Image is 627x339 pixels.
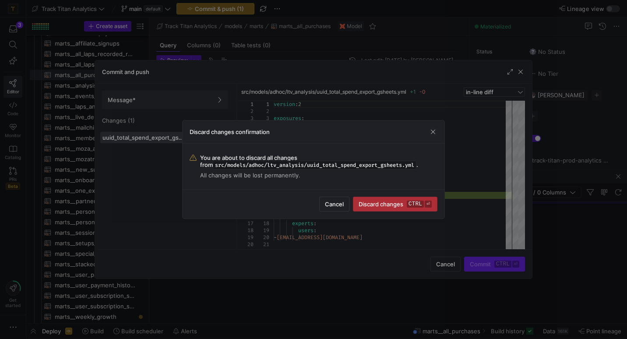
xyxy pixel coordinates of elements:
[359,201,432,208] span: Discard changes
[425,201,432,208] kbd: ⏎
[213,161,416,169] span: src/models/adhoc/ltv_analysis/uuid_total_spend_export_gsheets.yml
[407,201,424,208] kbd: ctrl
[353,197,437,212] button: Discard changesctrl⏎
[325,201,344,208] span: Cancel
[190,128,270,135] h3: Discard changes confirmation
[200,172,437,179] span: All changes will be lost permanently.
[319,197,349,212] button: Cancel
[200,154,437,168] span: You are about to discard all changes from .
